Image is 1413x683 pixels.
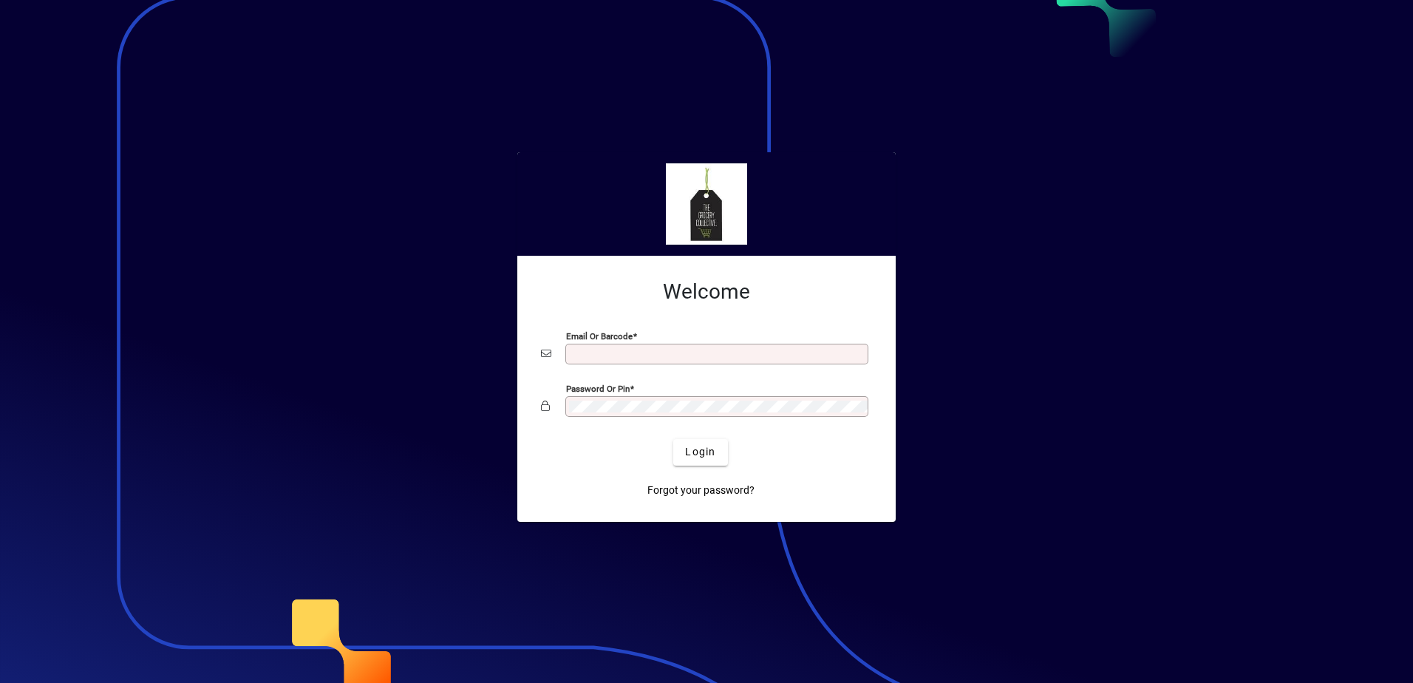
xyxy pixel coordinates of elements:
h2: Welcome [541,279,872,305]
a: Forgot your password? [641,478,760,504]
mat-label: Password or Pin [566,383,630,393]
span: Login [685,444,715,460]
mat-label: Email or Barcode [566,330,633,341]
button: Login [673,439,727,466]
span: Forgot your password? [647,483,755,498]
